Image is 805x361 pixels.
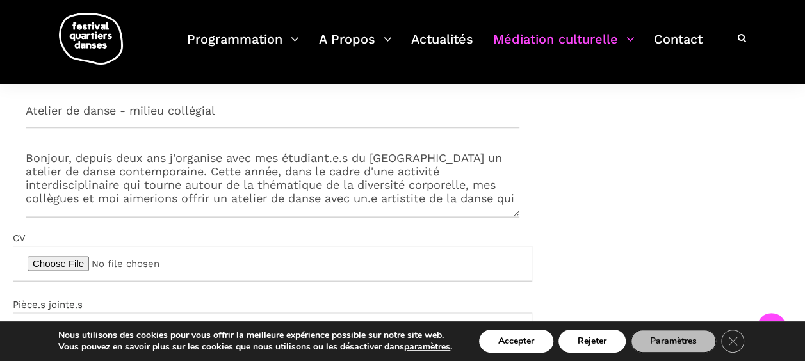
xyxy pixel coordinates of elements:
img: logo-fqd-med [59,13,123,65]
button: Accepter [479,330,553,353]
input: Sujet* [26,94,519,128]
button: Paramètres [631,330,716,353]
input: CV [13,246,532,282]
p: Vous pouvez en savoir plus sur les cookies que nous utilisons ou les désactiver dans . [58,341,452,353]
button: Rejeter [558,330,626,353]
a: Médiation culturelle [493,28,635,66]
a: A Propos [319,28,392,66]
button: Close GDPR Cookie Banner [721,330,744,353]
a: Contact [654,28,703,66]
a: Actualités [411,28,473,66]
button: paramètres [404,341,450,353]
label: CV [13,232,532,282]
a: Programmation [187,28,299,66]
p: Nous utilisons des cookies pour vous offrir la meilleure expérience possible sur notre site web. [58,330,452,341]
label: Pièce.s jointe.s [13,299,83,310]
